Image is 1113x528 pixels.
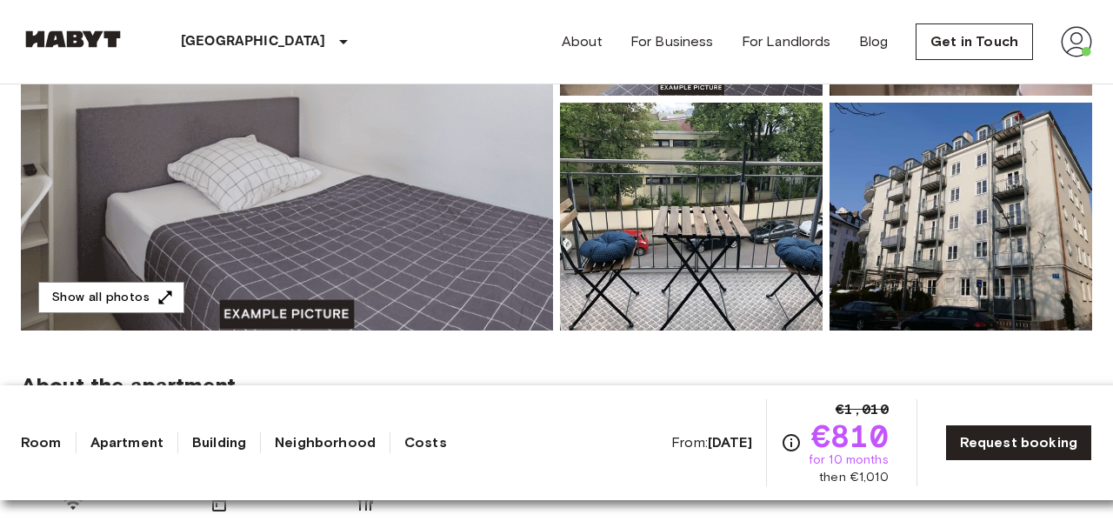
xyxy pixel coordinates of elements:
[859,31,889,52] a: Blog
[21,372,236,398] span: About the apartment
[1061,26,1092,57] img: avatar
[192,432,246,453] a: Building
[945,424,1092,461] a: Request booking
[811,420,889,451] span: €810
[916,23,1033,60] a: Get in Touch
[560,103,823,331] img: Picture of unit DE-02-002-002-02HF
[836,399,889,420] span: €1,010
[742,31,831,52] a: For Landlords
[181,31,326,52] p: [GEOGRAPHIC_DATA]
[562,31,603,52] a: About
[21,432,62,453] a: Room
[404,432,447,453] a: Costs
[809,451,889,469] span: for 10 months
[38,282,184,314] button: Show all photos
[630,31,714,52] a: For Business
[830,103,1092,331] img: Picture of unit DE-02-002-002-02HF
[275,432,376,453] a: Neighborhood
[708,434,752,451] b: [DATE]
[819,469,889,486] span: then €1,010
[781,432,802,453] svg: Check cost overview for full price breakdown. Please note that discounts apply to new joiners onl...
[21,30,125,48] img: Habyt
[671,433,752,452] span: From:
[90,432,163,453] a: Apartment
